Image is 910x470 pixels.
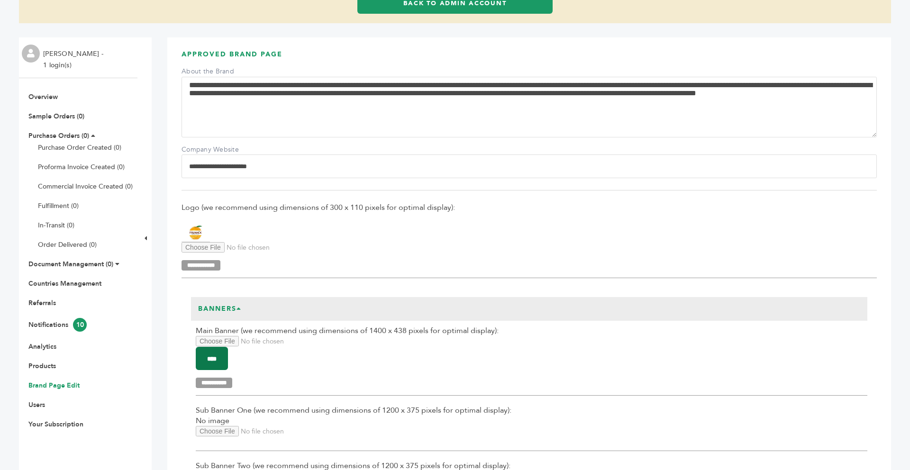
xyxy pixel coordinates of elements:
img: profile.png [22,45,40,63]
a: Referrals [28,298,56,307]
a: Notifications10 [28,320,87,329]
a: Products [28,362,56,371]
a: Your Subscription [28,420,83,429]
a: Analytics [28,342,56,351]
a: Overview [28,92,58,101]
div: No image [196,405,867,451]
a: Brand Page Edit [28,381,80,390]
img: Frunack [182,224,210,242]
span: Sub Banner One (we recommend using dimensions of 1200 x 375 pixels for optimal display): [196,405,867,416]
a: Countries Management [28,279,101,288]
h3: APPROVED BRAND PAGE [182,50,877,66]
a: Purchase Orders (0) [28,131,89,140]
li: [PERSON_NAME] - 1 login(s) [43,48,106,71]
span: Main Banner (we recommend using dimensions of 1400 x 438 pixels for optimal display): [196,325,867,336]
span: Logo (we recommend using dimensions of 300 x 110 pixels for optimal display): [182,202,877,213]
span: 10 [73,318,87,332]
a: Users [28,400,45,409]
a: Sample Orders (0) [28,112,84,121]
label: About the Brand [182,67,248,76]
label: Company Website [182,145,248,154]
a: Proforma Invoice Created (0) [38,163,125,172]
a: Order Delivered (0) [38,240,97,249]
h3: Banners [191,297,249,321]
a: Purchase Order Created (0) [38,143,121,152]
a: Document Management (0) [28,260,113,269]
a: Fulfillment (0) [38,201,79,210]
a: In-Transit (0) [38,221,74,230]
a: Commercial Invoice Created (0) [38,182,133,191]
